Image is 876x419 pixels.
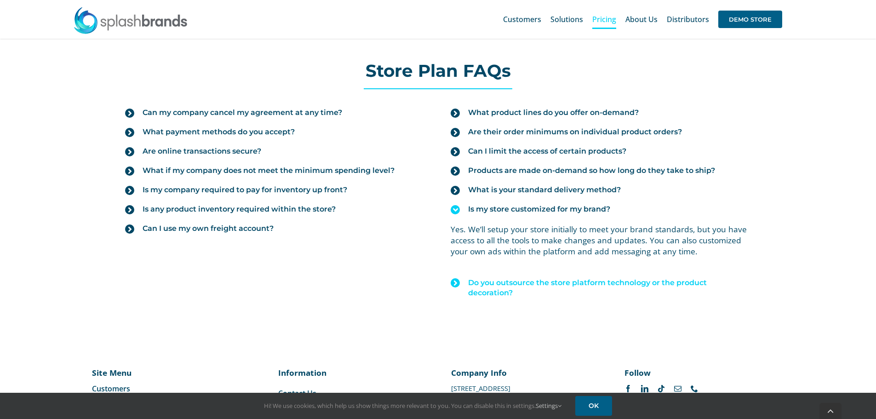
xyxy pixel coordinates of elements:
[550,16,583,23] span: Solutions
[641,385,648,392] a: linkedin
[264,402,561,410] span: Hi! We use cookies, which help us show things more relevant to you. You can disable this in setti...
[116,62,760,80] h2: Store Plan FAQs
[625,16,658,23] span: About Us
[536,402,561,410] a: Settings
[503,5,782,34] nav: Main Menu Sticky
[468,185,621,195] span: What is your standard delivery method?
[468,146,626,156] span: Can I limit the access of certain products?
[125,103,425,122] a: Can my company cancel my agreement at any time?
[125,161,425,180] a: What if my company does not meet the minimum spending level?
[691,385,698,392] a: phone
[143,146,261,156] span: Are online transactions secure?
[143,224,274,234] span: Can I use my own freight account?
[125,219,425,238] a: Can I use my own freight account?
[278,388,316,398] span: Contact Us
[451,180,750,200] a: What is your standard delivery method?
[624,385,632,392] a: facebook
[143,108,342,118] span: Can my company cancel my agreement at any time?
[592,16,616,23] span: Pricing
[451,224,750,257] p: Yes. We’ll setup your store initially to meet your brand standards, but you have access to all th...
[92,384,130,394] span: Customers
[503,16,541,23] span: Customers
[125,180,425,200] a: Is my company required to pay for inventory up front?
[73,6,188,34] img: SplashBrands.com Logo
[575,396,612,416] a: OK
[468,166,715,176] span: Products are made on-demand so how long do they take to ship?
[451,161,750,180] a: Products are made on-demand so how long do they take to ship?
[143,185,347,195] span: Is my company required to pay for inventory up front?
[667,16,709,23] span: Distributors
[451,142,750,161] a: Can I limit the access of certain products?
[451,103,750,122] a: What product lines do you offer on-demand?
[143,166,395,176] span: What if my company does not meet the minimum spending level?
[278,388,425,398] a: Contact Us
[92,367,185,378] p: Site Menu
[143,204,336,214] span: Is any product inventory required within the store?
[468,108,639,118] span: What product lines do you offer on-demand?
[624,367,771,378] p: Follow
[125,200,425,219] a: Is any product inventory required within the store?
[143,127,295,137] span: What payment methods do you accept?
[451,200,750,219] a: Is my store customized for my brand?
[503,5,541,34] a: Customers
[667,5,709,34] a: Distributors
[468,278,750,298] span: Do you outsource the store platform technology or the product decoration?
[674,385,681,392] a: mail
[451,367,598,378] p: Company Info
[468,127,682,137] span: Are their order minimums on individual product orders?
[592,5,616,34] a: Pricing
[718,11,782,28] span: DEMO STORE
[92,384,185,394] a: Customers
[125,122,425,142] a: What payment methods do you accept?
[278,367,425,378] p: Information
[451,122,750,142] a: Are their order minimums on individual product orders?
[468,204,610,214] span: Is my store customized for my brand?
[451,273,750,303] a: Do you outsource the store platform technology or the product decoration?
[718,5,782,34] a: DEMO STORE
[125,142,425,161] a: Are online transactions secure?
[658,385,665,392] a: tiktok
